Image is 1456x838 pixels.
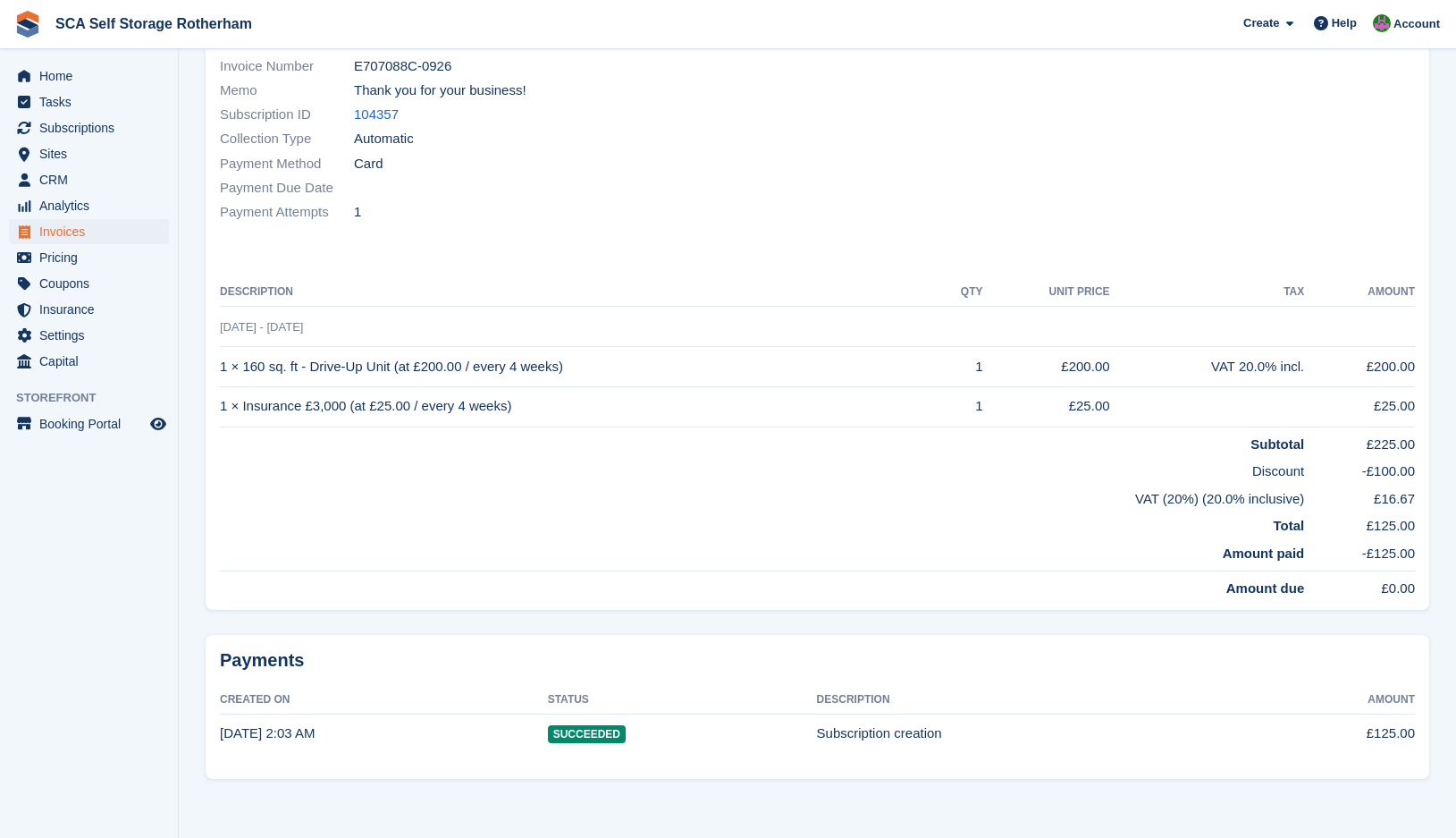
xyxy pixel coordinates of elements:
[39,167,147,192] span: CRM
[9,245,169,270] a: menu
[48,9,259,38] a: SCA Self Storage Rotherham
[220,129,354,149] span: Collection Type
[1250,436,1304,452] strong: Subtotal
[1393,15,1440,33] span: Account
[220,105,354,125] span: Subscription ID
[1248,686,1415,715] th: Amount
[1274,518,1305,533] strong: Total
[220,178,354,199] span: Payment Due Date
[937,386,983,427] td: 1
[1304,427,1415,454] td: £225.00
[39,297,147,322] span: Insurance
[39,193,147,218] span: Analytics
[220,686,548,715] th: Created On
[1304,571,1415,599] td: £0.00
[1304,537,1415,571] td: -£125.00
[983,386,1110,427] td: £25.00
[1110,357,1305,377] div: VAT 20.0% incl.
[220,347,937,387] td: 1 × 160 sq. ft - Drive-Up Unit (at £200.00 / every 4 weeks)
[147,413,169,435] a: Preview store
[220,202,354,223] span: Payment Attempts
[1243,14,1279,32] span: Create
[220,56,354,77] span: Invoice Number
[39,349,147,374] span: Capital
[354,202,361,223] span: 1
[220,278,937,307] th: Description
[9,193,169,218] a: menu
[9,89,169,114] a: menu
[548,686,817,715] th: Status
[817,686,1249,715] th: Description
[39,411,147,436] span: Booking Portal
[39,141,147,166] span: Sites
[9,219,169,244] a: menu
[548,725,626,743] span: Succeeded
[220,154,354,174] span: Payment Method
[39,271,147,296] span: Coupons
[1110,278,1305,307] th: Tax
[39,89,147,114] span: Tasks
[39,245,147,270] span: Pricing
[1304,509,1415,537] td: £125.00
[9,63,169,89] a: menu
[9,141,169,166] a: menu
[16,389,178,407] span: Storefront
[354,105,399,125] a: 104357
[1304,482,1415,510] td: £16.67
[220,386,937,427] td: 1 × Insurance £3,000 (at £25.00 / every 4 weeks)
[937,278,983,307] th: QTY
[9,167,169,192] a: menu
[220,80,354,101] span: Memo
[9,411,169,436] a: menu
[220,725,315,741] time: 2025-09-01 01:03:02 UTC
[39,115,147,140] span: Subscriptions
[1304,454,1415,482] td: -£100.00
[354,129,414,149] span: Automatic
[9,349,169,374] a: menu
[1304,278,1415,307] th: Amount
[1226,580,1305,596] strong: Amount due
[9,323,169,348] a: menu
[220,320,303,334] span: [DATE] - [DATE]
[354,56,451,77] span: E707088C-0926
[983,347,1110,387] td: £200.00
[354,154,383,174] span: Card
[39,63,147,89] span: Home
[1304,386,1415,427] td: £25.00
[9,271,169,296] a: menu
[220,482,1304,510] td: VAT (20%) (20.0% inclusive)
[220,649,1415,672] h2: Payments
[1373,14,1391,32] img: Sarah Race
[39,219,147,244] span: Invoices
[983,278,1110,307] th: Unit Price
[1223,546,1305,561] strong: Amount paid
[937,347,983,387] td: 1
[1304,347,1415,387] td: £200.00
[9,115,169,140] a: menu
[354,80,526,101] span: Thank you for your business!
[39,323,147,348] span: Settings
[14,11,41,38] img: stora-icon-8386f47178a22dfd0bd8f6a31ec36ba5ce8667c1dd55bd0f319d3a0aa187defe.svg
[220,454,1304,482] td: Discount
[9,297,169,322] a: menu
[817,714,1249,753] td: Subscription creation
[1332,14,1357,32] span: Help
[1248,714,1415,753] td: £125.00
